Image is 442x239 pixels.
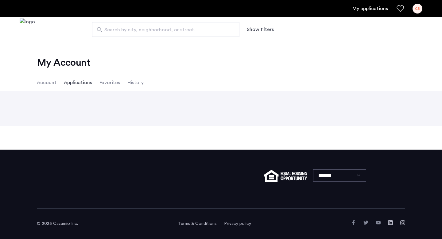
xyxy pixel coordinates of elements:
div: CB [413,4,422,14]
a: Instagram [400,220,405,225]
input: Apartment Search [92,22,239,37]
li: Applications [64,74,92,91]
li: Account [37,74,56,91]
img: equal-housing.png [264,170,307,182]
a: My application [352,5,388,12]
select: Language select [313,169,366,182]
li: History [127,74,144,91]
a: Cazamio logo [20,18,35,41]
h2: My Account [37,57,405,69]
a: YouTube [376,220,381,225]
span: Search by city, neighborhood, or street. [104,26,222,33]
a: Privacy policy [224,221,251,227]
span: © 2025 Cazamio Inc. [37,221,78,226]
a: Favorites [397,5,404,12]
a: Terms and conditions [178,221,217,227]
button: Show or hide filters [247,26,274,33]
img: logo [20,18,35,41]
a: Facebook [351,220,356,225]
a: LinkedIn [388,220,393,225]
li: Favorites [99,74,120,91]
a: Twitter [363,220,368,225]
